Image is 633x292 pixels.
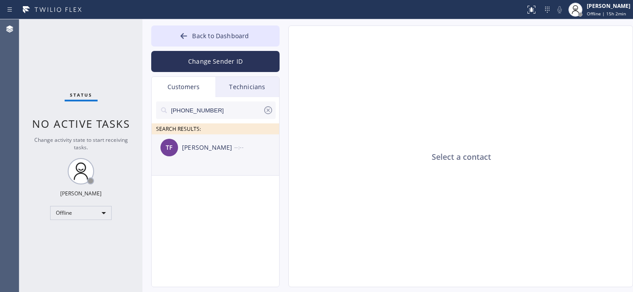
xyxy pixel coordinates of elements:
div: [PERSON_NAME] [587,2,630,10]
span: TF [166,143,172,153]
div: [PERSON_NAME] [60,190,102,197]
span: Offline | 15h 2min [587,11,626,17]
div: [PERSON_NAME] [182,143,234,153]
div: Customers [152,77,215,97]
span: Back to Dashboard [192,32,249,40]
span: SEARCH RESULTS: [156,125,201,133]
button: Change Sender ID [151,51,280,72]
span: Status [70,92,92,98]
input: Search [170,101,263,119]
div: --:-- [234,142,280,152]
span: No active tasks [32,116,130,131]
div: Offline [50,206,112,220]
button: Mute [553,4,566,16]
span: Change activity state to start receiving tasks. [34,136,128,151]
button: Back to Dashboard [151,25,280,47]
div: Technicians [215,77,279,97]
